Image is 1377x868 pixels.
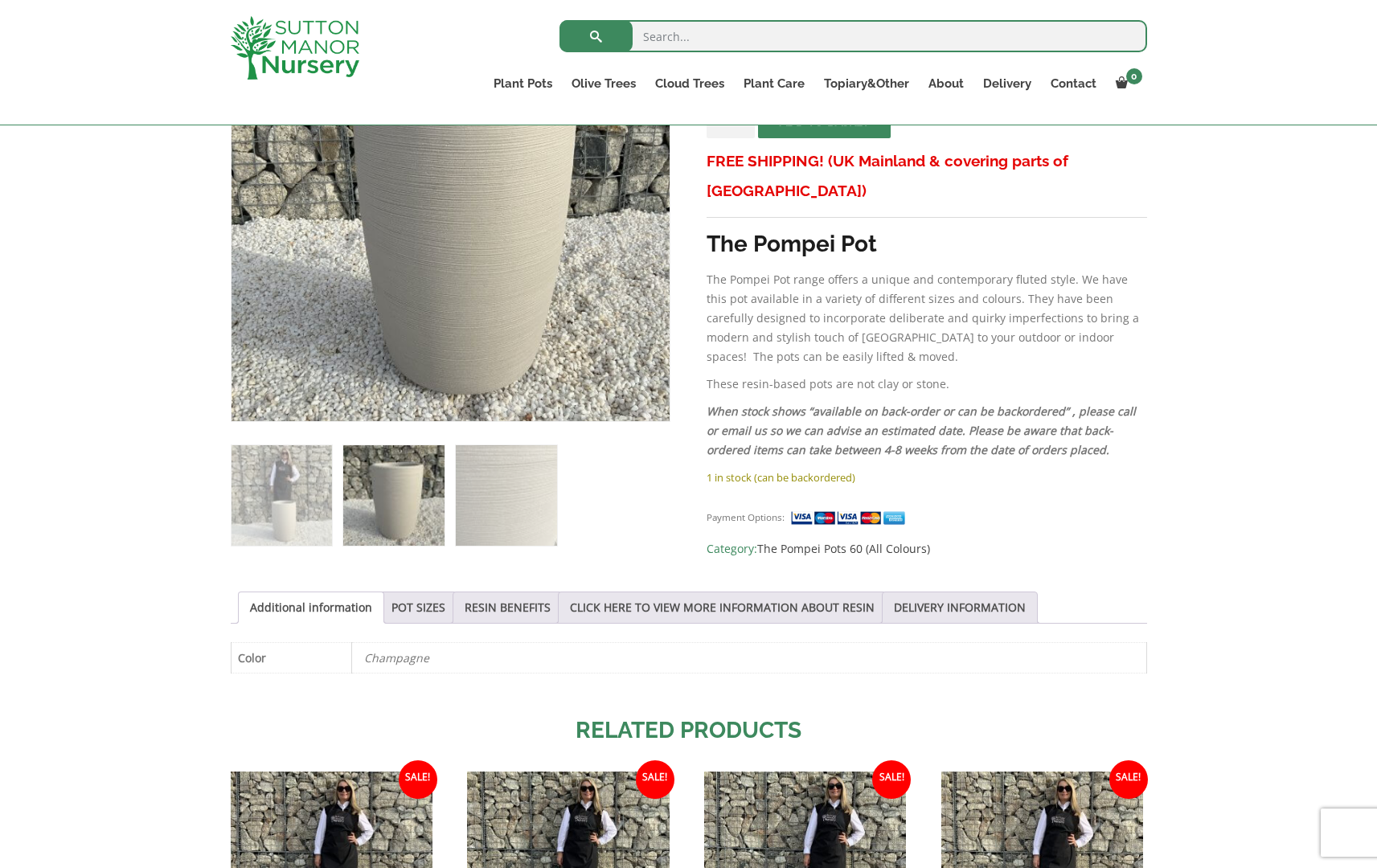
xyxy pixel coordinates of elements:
[872,760,911,799] span: Sale!
[707,511,785,523] small: Payment Options:
[562,72,645,95] a: Olive Trees
[465,592,551,623] a: RESIN BENEFITS
[734,72,814,95] a: Plant Care
[919,72,973,95] a: About
[364,643,1134,673] p: Champagne
[559,20,1147,52] input: Search...
[232,445,332,546] img: The Pompei Pot 60 Colour Champagne
[391,592,445,623] a: POT SIZES
[456,445,556,546] img: The Pompei Pot 60 Colour Champagne - Image 3
[707,231,877,257] strong: The Pompei Pot
[707,403,1136,457] em: When stock shows “available on back-order or can be backordered” , please call or email us so we ...
[707,375,1146,394] p: These resin-based pots are not clay or stone.
[757,541,930,556] a: The Pompei Pots 60 (All Colours)
[707,146,1146,206] h3: FREE SHIPPING! (UK Mainland & covering parts of [GEOGRAPHIC_DATA])
[343,445,444,546] img: The Pompei Pot 60 Colour Champagne - Image 2
[231,16,359,80] img: logo
[1126,68,1142,84] span: 0
[707,468,1146,487] p: 1 in stock (can be backordered)
[894,592,1026,623] a: DELIVERY INFORMATION
[484,72,562,95] a: Plant Pots
[399,760,437,799] span: Sale!
[790,510,911,526] img: payment supported
[231,642,1147,674] table: Product Details
[231,714,1147,747] h2: Related products
[250,592,372,623] a: Additional information
[707,270,1146,366] p: The Pompei Pot range offers a unique and contemporary fluted style. We have this pot available in...
[1109,760,1148,799] span: Sale!
[1041,72,1106,95] a: Contact
[636,760,674,799] span: Sale!
[814,72,919,95] a: Topiary&Other
[645,72,734,95] a: Cloud Trees
[570,592,875,623] a: CLICK HERE TO VIEW MORE INFORMATION ABOUT RESIN
[231,642,351,673] th: Color
[707,539,1146,559] span: Category:
[973,72,1041,95] a: Delivery
[1106,72,1147,95] a: 0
